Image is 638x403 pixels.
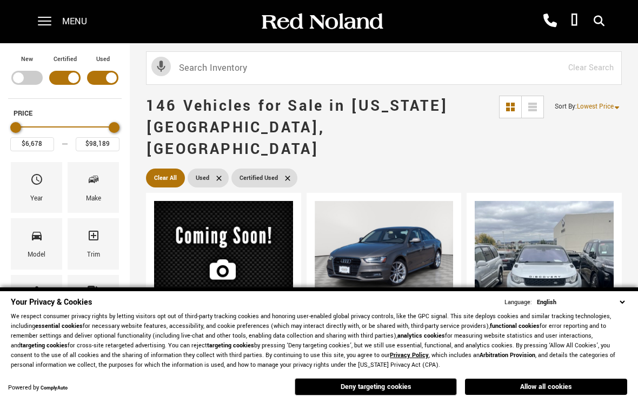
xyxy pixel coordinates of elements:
div: 1 / 2 [475,201,614,386]
a: Privacy Policy [390,351,429,359]
select: Language Select [534,297,627,307]
div: ModelModel [11,218,62,269]
div: Language: [504,299,532,306]
label: Certified [54,54,77,65]
span: Fueltype [87,283,100,306]
span: Your Privacy & Cookies [11,297,92,308]
label: New [21,54,33,65]
input: Maximum [76,137,119,151]
span: 146 Vehicles for Sale in [US_STATE][GEOGRAPHIC_DATA], [GEOGRAPHIC_DATA] [146,96,448,160]
span: Clear All [154,171,177,185]
strong: targeting cookies [207,341,254,350]
button: Deny targeting cookies [295,378,457,395]
h5: Price [14,109,116,118]
div: Maximum Price [109,122,119,133]
button: Allow all cookies [465,379,627,395]
span: Lowest Price [577,102,614,111]
div: Model [28,249,45,261]
img: 2014 Audi A4 2.0T Premium Plus 1 [315,201,454,305]
div: Trim [87,249,100,261]
img: 1990 Lincoln Mark VII LSC [154,201,293,308]
div: FeaturesFeatures [11,275,62,326]
a: ComplyAuto [41,385,68,392]
span: Year [30,170,43,193]
img: Red Noland Auto Group [260,12,384,31]
p: We respect consumer privacy rights by letting visitors opt out of third-party tracking cookies an... [11,312,627,370]
div: Price [10,118,119,151]
div: Minimum Price [10,122,21,133]
strong: targeting cookies [21,341,68,350]
span: Trim [87,226,100,249]
div: Year [30,193,43,205]
img: 2018 Land Rover Discovery Sport HSE Luxury 1 [475,201,614,386]
div: 1 / 2 [315,201,454,305]
div: FueltypeFueltype [68,275,119,326]
span: Sort By : [555,102,577,111]
span: Certified Used [240,171,278,185]
div: Filter by Vehicle Type [8,54,122,98]
span: Used [196,171,209,185]
strong: essential cookies [35,322,83,330]
strong: Arbitration Provision [480,351,535,359]
span: Features [30,283,43,306]
span: Make [87,170,100,193]
div: YearYear [11,162,62,213]
div: Powered by [8,385,68,392]
strong: analytics cookies [397,332,445,340]
div: TrimTrim [68,218,119,269]
input: Minimum [10,137,54,151]
span: Model [30,226,43,249]
label: Used [96,54,110,65]
strong: functional cookies [490,322,540,330]
div: MakeMake [68,162,119,213]
svg: Click to toggle on voice search [151,57,171,76]
input: Search Inventory [146,51,622,85]
div: Make [86,193,101,205]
